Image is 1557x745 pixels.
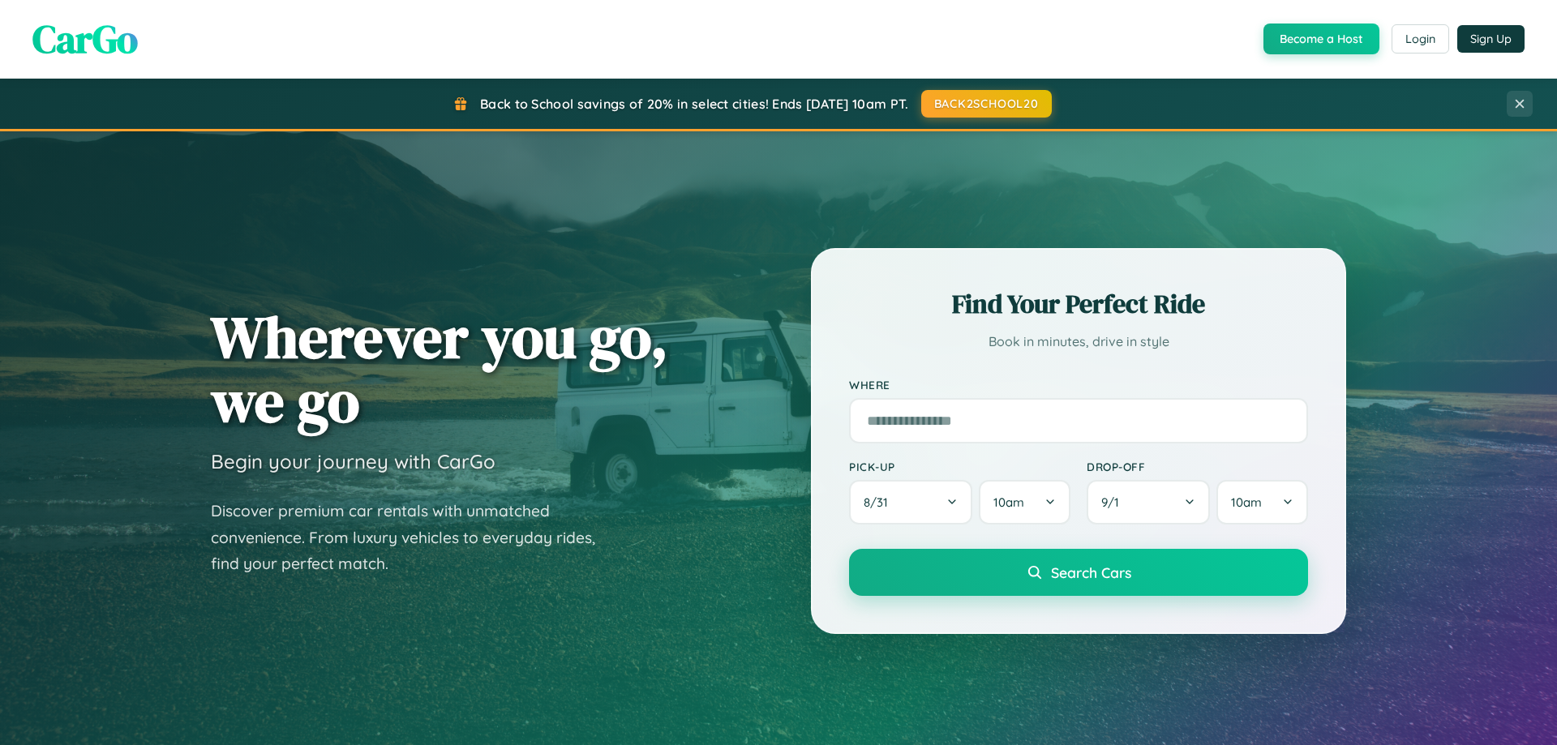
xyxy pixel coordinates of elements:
label: Pick-up [849,460,1070,473]
button: Sign Up [1457,25,1525,53]
span: Search Cars [1051,563,1131,581]
span: CarGo [32,12,138,66]
span: 10am [993,495,1024,510]
span: Back to School savings of 20% in select cities! Ends [DATE] 10am PT. [480,96,908,112]
h3: Begin your journey with CarGo [211,449,495,473]
h2: Find Your Perfect Ride [849,286,1308,322]
button: 10am [979,480,1070,524]
label: Drop-off [1087,460,1308,473]
span: 9 / 1 [1101,495,1127,510]
h1: Wherever you go, we go [211,305,668,433]
button: Login [1392,24,1449,54]
span: 10am [1231,495,1262,510]
button: Search Cars [849,549,1308,596]
p: Book in minutes, drive in style [849,330,1308,353]
p: Discover premium car rentals with unmatched convenience. From luxury vehicles to everyday rides, ... [211,498,616,577]
button: 10am [1216,480,1308,524]
button: 8/31 [849,480,972,524]
button: 9/1 [1087,480,1210,524]
button: Become a Host [1263,24,1379,54]
span: 8 / 31 [864,495,896,510]
label: Where [849,378,1308,392]
button: BACK2SCHOOL20 [921,90,1052,118]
